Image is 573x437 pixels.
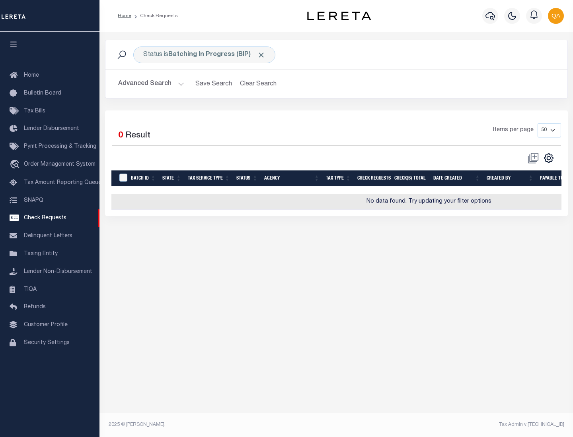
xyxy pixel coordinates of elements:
th: Date Created: activate to sort column ascending [430,170,483,187]
span: Bulletin Board [24,91,61,96]
li: Check Requests [131,12,178,19]
th: Created By: activate to sort column ascending [483,170,537,187]
img: svg+xml;base64,PHN2ZyB4bWxucz0iaHR0cDovL3d3dy53My5vcmcvMjAwMC9zdmciIHBvaW50ZXItZXZlbnRzPSJub25lIi... [548,8,564,24]
th: Check Requests [354,170,391,187]
span: Security Settings [24,340,70,346]
button: Advanced Search [118,76,184,92]
span: Tax Amount Reporting Queue [24,180,101,186]
div: Status is [133,46,275,63]
span: Lender Non-Disbursement [24,269,92,275]
span: Taxing Entity [24,251,58,257]
th: Batch Id: activate to sort column ascending [128,170,159,187]
label: Result [125,130,150,142]
span: Check Requests [24,215,66,221]
span: Click to Remove [257,51,265,59]
span: Home [24,73,39,78]
i: travel_explore [10,160,22,170]
th: Check(s) Total [391,170,430,187]
span: Order Management System [24,162,95,167]
span: TIQA [24,286,37,292]
img: logo-dark.svg [307,12,371,20]
span: Refunds [24,304,46,310]
th: Tax Type: activate to sort column ascending [323,170,354,187]
th: State: activate to sort column ascending [159,170,185,187]
th: Agency: activate to sort column ascending [261,170,323,187]
span: Tax Bills [24,108,45,114]
button: Clear Search [237,76,280,92]
a: Home [118,14,131,18]
b: Batching In Progress (BIP) [168,52,265,58]
div: Tax Admin v.[TECHNICAL_ID] [342,421,564,428]
th: Tax Service Type: activate to sort column ascending [185,170,233,187]
th: Status: activate to sort column ascending [233,170,261,187]
span: SNAPQ [24,197,43,203]
span: Delinquent Letters [24,233,72,239]
span: Customer Profile [24,322,68,328]
span: 0 [118,131,123,140]
div: 2025 © [PERSON_NAME]. [103,421,337,428]
button: Save Search [191,76,237,92]
span: Items per page [493,126,534,135]
span: Pymt Processing & Tracking [24,144,96,149]
span: Lender Disbursement [24,126,79,131]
